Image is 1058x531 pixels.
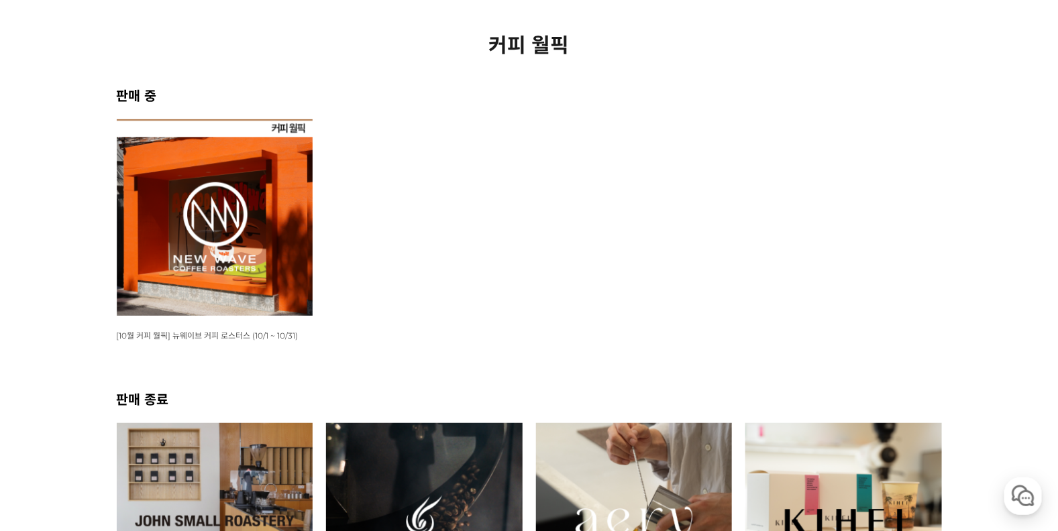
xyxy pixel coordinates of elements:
[117,119,313,316] img: [10월 커피 월픽] 뉴웨이브 커피 로스터스 (10/1 ~ 10/31)
[117,330,299,341] a: [10월 커피 월픽] 뉴웨이브 커피 로스터스 (10/1 ~ 10/31)
[4,420,89,453] a: 홈
[207,440,223,451] span: 설정
[123,440,139,451] span: 대화
[89,420,173,453] a: 대화
[117,29,942,58] h2: 커피 월픽
[173,420,258,453] a: 설정
[117,389,942,408] h2: 판매 종료
[117,85,942,105] h2: 판매 중
[42,440,50,451] span: 홈
[117,331,299,341] span: [10월 커피 월픽] 뉴웨이브 커피 로스터스 (10/1 ~ 10/31)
